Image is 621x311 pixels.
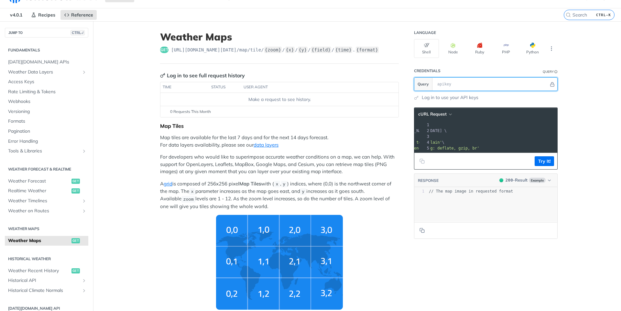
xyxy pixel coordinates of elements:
[5,256,88,262] h2: Historical Weather
[285,47,295,53] label: {x}
[82,208,87,214] button: Show subpages for Weather on Routes
[8,69,80,75] span: Weather Data Layers
[8,128,87,135] span: Pagination
[5,117,88,126] a: Formats
[419,122,430,128] div: 1
[5,196,88,206] a: Weather TimelinesShow subpages for Weather Timelines
[467,39,492,58] button: Ruby
[6,10,26,20] span: v4.0.1
[429,189,513,194] span: // The map image in requested format
[5,276,88,285] a: Historical APIShow subpages for Historical API
[5,127,88,136] a: Pagination
[298,47,307,53] label: {y}
[311,47,331,53] label: {field}
[496,177,554,183] button: 200200-ResultExample
[543,69,558,74] div: QueryInformation
[216,215,343,310] img: weather-grid-map.png
[5,166,88,172] h2: Weather Forecast & realtime
[414,189,424,194] div: 1
[8,98,87,105] span: Webhooks
[434,78,549,91] input: apikey
[5,47,88,53] h2: Fundamentals
[335,47,353,53] label: {time}
[520,39,545,58] button: Python
[264,47,282,53] label: {zoom}
[82,198,87,204] button: Show subpages for Weather Timelines
[160,72,245,79] div: Log in to see full request history
[8,108,87,115] span: Versioning
[8,138,87,145] span: Error Handling
[191,189,193,194] span: x
[547,44,556,53] button: More Languages
[160,134,399,149] p: Map tiles are available for the last 7 days and for the next 14 days forecast. For data layers av...
[5,77,88,87] a: Access Keys
[8,208,80,214] span: Weather on Routes
[566,12,571,17] svg: Search
[422,94,478,101] a: Log in to use your API keys
[160,153,399,175] p: For developers who would like to superimpose accurate weather conditions on a map, we can help. W...
[38,12,55,18] span: Recipes
[170,109,211,115] span: 0 Requests This Month
[171,47,379,53] span: https://api.tomorrow.io/v4/map/tile/{zoom}/{x}/{y}/{field}/{time}.{format}
[160,180,399,210] p: A is composed of 256x256 pixel with ( , ) indices, where (0,0) is the northwest corner of the map...
[414,68,441,73] div: Credentials
[82,288,87,293] button: Show subpages for Historical Climate Normals
[554,70,558,73] i: Information
[414,30,436,35] div: Language
[549,81,556,87] button: Hide
[8,277,80,284] span: Historical API
[8,198,80,204] span: Weather Timelines
[5,286,88,295] a: Historical Climate NormalsShow subpages for Historical Climate Normals
[160,47,169,53] span: get
[506,178,513,183] span: 200
[8,148,80,154] span: Tools & Libraries
[82,70,87,75] button: Show subpages for Weather Data Layers
[163,96,396,103] div: Make a request to see history.
[549,46,554,51] svg: More ellipsis
[71,12,93,18] span: Reference
[8,118,87,125] span: Formats
[5,97,88,106] a: Webhooks
[594,12,613,18] kbd: CTRL-K
[499,178,503,182] span: 200
[239,181,261,187] strong: Map Tiles
[183,197,193,202] span: zoom
[356,47,379,53] label: {format}
[418,177,439,184] button: RESPONSE
[416,111,454,117] button: cURL Request
[164,181,172,187] a: grid
[5,206,88,216] a: Weather on RoutesShow subpages for Weather on Routes
[418,81,429,87] span: Query
[5,87,88,97] a: Rate Limiting & Tokens
[302,189,304,194] span: y
[160,123,399,129] div: Map Tiles
[60,10,97,20] a: Reference
[82,149,87,154] button: Show subpages for Tools & Libraries
[414,78,432,91] button: Query
[71,179,80,184] span: get
[8,238,70,244] span: Weather Maps
[395,146,479,150] span: 'accept-encoding: deflate, gzip, br'
[254,142,278,148] a: data layers
[8,59,87,65] span: [DATE][DOMAIN_NAME] APIs
[5,226,88,232] h2: Weather Maps
[419,128,430,134] div: 2
[5,137,88,146] a: Error Handling
[160,73,165,78] svg: Key
[5,146,88,156] a: Tools & LibrariesShow subpages for Tools & Libraries
[8,79,87,85] span: Access Keys
[5,28,88,38] button: JUMP TOCTRL-/
[419,145,430,151] div: 5
[418,156,427,166] button: Copy to clipboard
[5,186,88,196] a: Realtime Weatherget
[8,287,80,294] span: Historical Climate Normals
[8,268,70,274] span: Weather Recent History
[160,31,399,43] h1: Weather Maps
[241,82,386,93] th: user agent
[5,236,88,246] a: Weather Mapsget
[71,30,85,35] span: CTRL-/
[160,82,209,93] th: time
[5,176,88,186] a: Weather Forecastget
[8,188,70,194] span: Realtime Weather
[71,238,80,243] span: get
